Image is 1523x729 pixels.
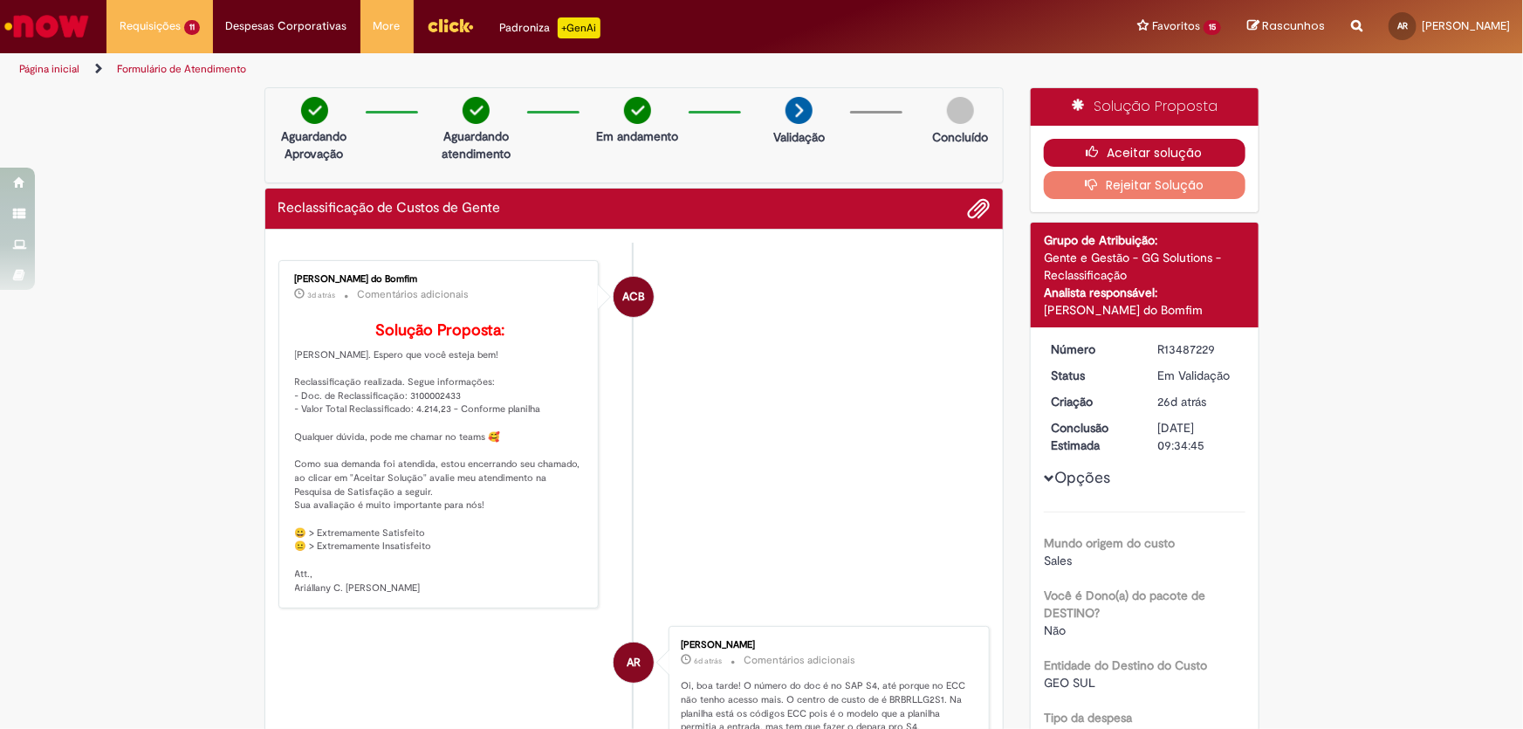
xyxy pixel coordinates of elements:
span: Favoritos [1152,17,1200,35]
dt: Status [1038,367,1145,384]
p: Aguardando Aprovação [272,127,357,162]
img: img-circle-grey.png [947,97,974,124]
dt: Criação [1038,393,1145,410]
small: Comentários adicionais [358,287,470,302]
div: Solução Proposta [1031,88,1259,126]
button: Adicionar anexos [967,197,990,220]
div: Grupo de Atribuição: [1044,231,1245,249]
button: Aceitar solução [1044,139,1245,167]
p: Em andamento [596,127,678,145]
time: 25/09/2025 17:24:37 [694,656,722,666]
div: [PERSON_NAME] do Bomfim [1044,301,1245,319]
span: 3d atrás [308,290,336,300]
div: [DATE] 09:34:45 [1158,419,1239,454]
div: Em Validação [1158,367,1239,384]
span: ACB [622,276,645,318]
img: ServiceNow [2,9,92,44]
p: [PERSON_NAME]. Espero que você esteja bem! Reclassificação realizada. Segue informações: - Doc. d... [295,322,586,595]
img: arrow-next.png [786,97,813,124]
div: Analista responsável: [1044,284,1245,301]
img: check-circle-green.png [463,97,490,124]
h2: Reclassificação de Custos de Gente Histórico de tíquete [278,201,501,217]
dt: Número [1038,340,1145,358]
span: Não [1044,622,1066,638]
span: 11 [184,20,200,35]
img: check-circle-green.png [301,97,328,124]
ul: Trilhas de página [13,53,1002,86]
span: 26d atrás [1158,394,1207,409]
a: Rascunhos [1247,18,1325,35]
time: 29/09/2025 09:30:11 [308,290,336,300]
div: [PERSON_NAME] [681,640,971,650]
b: Solução Proposta: [375,320,504,340]
div: Ariallany Christyne Bernardo Do Bomfim [614,277,654,317]
span: 6d atrás [694,656,722,666]
b: Você é Dono(a) do pacote de DESTINO? [1044,588,1205,621]
p: +GenAi [558,17,600,38]
small: Comentários adicionais [744,653,855,668]
span: AR [627,642,641,684]
button: Rejeitar Solução [1044,171,1245,199]
div: Ana Julia Brezolin Righi [614,643,654,683]
div: Gente e Gestão - GG Solutions - Reclassificação [1044,249,1245,284]
img: check-circle-green.png [624,97,651,124]
b: Entidade do Destino do Custo [1044,657,1207,673]
p: Concluído [932,128,988,146]
span: Despesas Corporativas [226,17,347,35]
span: Sales [1044,553,1072,568]
img: click_logo_yellow_360x200.png [427,12,474,38]
div: 06/09/2025 13:29:04 [1158,393,1239,410]
span: More [374,17,401,35]
time: 06/09/2025 13:29:04 [1158,394,1207,409]
b: Mundo origem do custo [1044,535,1175,551]
span: AR [1397,20,1408,31]
div: [PERSON_NAME] do Bomfim [295,274,586,285]
p: Aguardando atendimento [434,127,518,162]
span: GEO SUL [1044,675,1095,691]
b: Tipo da despesa [1044,710,1132,726]
div: Padroniza [500,17,600,38]
div: R13487229 [1158,340,1239,358]
span: [PERSON_NAME] [1422,18,1510,33]
dt: Conclusão Estimada [1038,419,1145,454]
a: Formulário de Atendimento [117,62,246,76]
a: Página inicial [19,62,79,76]
span: Rascunhos [1262,17,1325,34]
p: Validação [773,128,825,146]
span: Requisições [120,17,181,35]
span: 15 [1204,20,1221,35]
